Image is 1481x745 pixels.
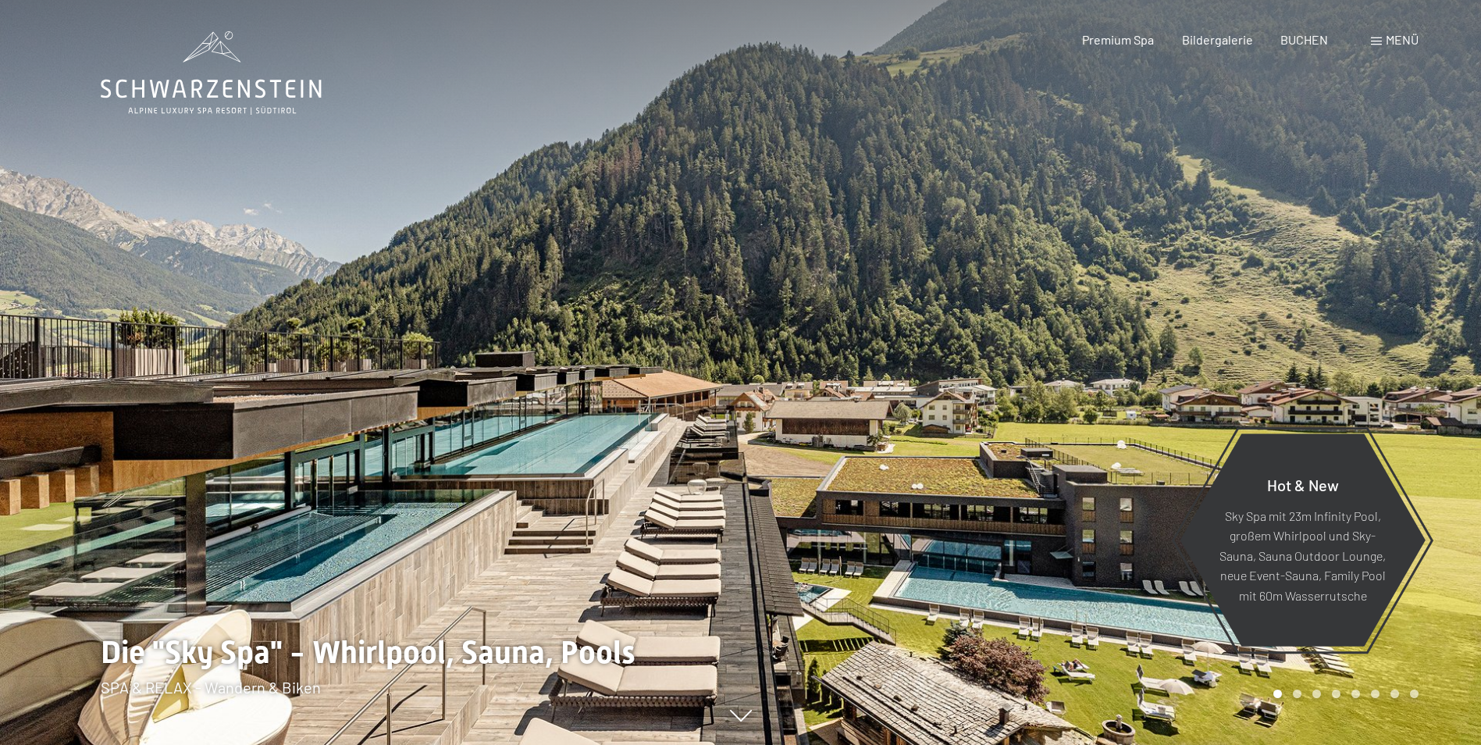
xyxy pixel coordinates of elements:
div: Carousel Page 3 [1312,690,1321,698]
div: Carousel Pagination [1268,690,1419,698]
a: Bildergalerie [1182,32,1253,47]
p: Sky Spa mit 23m Infinity Pool, großem Whirlpool und Sky-Sauna, Sauna Outdoor Lounge, neue Event-S... [1218,505,1387,605]
div: Carousel Page 6 [1371,690,1380,698]
span: Hot & New [1267,475,1339,494]
div: Carousel Page 2 [1293,690,1301,698]
span: Menü [1386,32,1419,47]
div: Carousel Page 1 (Current Slide) [1273,690,1282,698]
div: Carousel Page 7 [1390,690,1399,698]
div: Carousel Page 4 [1332,690,1340,698]
div: Carousel Page 8 [1410,690,1419,698]
a: Premium Spa [1082,32,1154,47]
a: BUCHEN [1280,32,1328,47]
div: Carousel Page 5 [1351,690,1360,698]
a: Hot & New Sky Spa mit 23m Infinity Pool, großem Whirlpool und Sky-Sauna, Sauna Outdoor Lounge, ne... [1179,433,1426,647]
